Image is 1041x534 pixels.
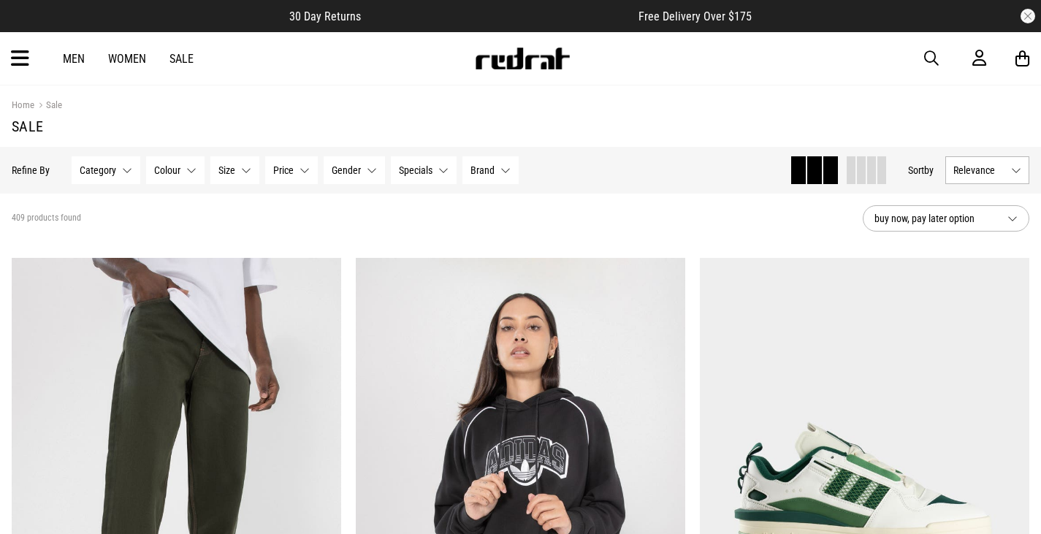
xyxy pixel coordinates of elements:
span: Brand [470,164,495,176]
button: Category [72,156,140,184]
span: Size [218,164,235,176]
span: by [924,164,934,176]
span: Specials [399,164,432,176]
button: Sortby [908,161,934,179]
span: Colour [154,164,180,176]
button: Colour [146,156,205,184]
p: Refine By [12,164,50,176]
span: Free Delivery Over $175 [638,9,752,23]
span: 409 products found [12,213,81,224]
span: Category [80,164,116,176]
a: Men [63,52,85,66]
a: Women [108,52,146,66]
iframe: Customer reviews powered by Trustpilot [390,9,609,23]
span: buy now, pay later option [874,210,996,227]
a: Sale [34,99,62,113]
span: Gender [332,164,361,176]
h1: Sale [12,118,1029,135]
a: Home [12,99,34,110]
button: Specials [391,156,457,184]
button: Brand [462,156,519,184]
button: buy now, pay later option [863,205,1029,232]
span: 30 Day Returns [289,9,361,23]
span: Relevance [953,164,1005,176]
a: Sale [169,52,194,66]
img: Redrat logo [474,47,571,69]
button: Price [265,156,318,184]
button: Relevance [945,156,1029,184]
span: Price [273,164,294,176]
button: Gender [324,156,385,184]
button: Size [210,156,259,184]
